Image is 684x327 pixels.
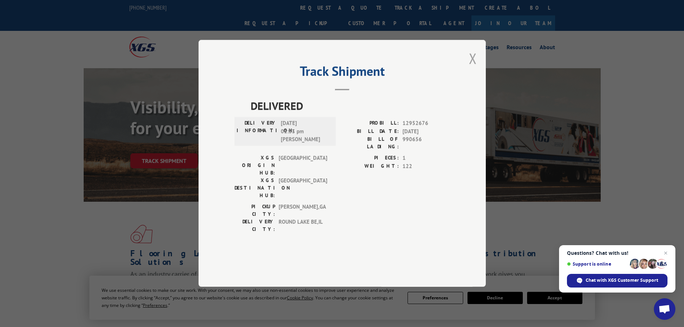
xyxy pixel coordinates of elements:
[342,154,399,163] label: PIECES:
[279,203,327,218] span: [PERSON_NAME] , GA
[403,120,450,128] span: 12952676
[234,218,275,233] label: DELIVERY CITY:
[279,154,327,177] span: [GEOGRAPHIC_DATA]
[567,261,627,267] span: Support is online
[279,177,327,200] span: [GEOGRAPHIC_DATA]
[654,298,675,320] div: Open chat
[403,127,450,136] span: [DATE]
[234,177,275,200] label: XGS DESTINATION HUB:
[403,154,450,163] span: 1
[234,154,275,177] label: XGS ORIGIN HUB:
[234,66,450,80] h2: Track Shipment
[234,203,275,218] label: PICKUP CITY:
[403,162,450,170] span: 122
[237,120,277,144] label: DELIVERY INFORMATION:
[586,277,658,284] span: Chat with XGS Customer Support
[403,136,450,151] span: 990656
[469,49,477,68] button: Close modal
[342,162,399,170] label: WEIGHT:
[342,120,399,128] label: PROBILL:
[279,218,327,233] span: ROUND LAKE BE , IL
[567,274,667,288] div: Chat with XGS Customer Support
[251,98,450,114] span: DELIVERED
[281,120,329,144] span: [DATE] 01:33 pm [PERSON_NAME]
[661,249,670,257] span: Close chat
[567,250,667,256] span: Questions? Chat with us!
[342,127,399,136] label: BILL DATE:
[342,136,399,151] label: BILL OF LADING:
